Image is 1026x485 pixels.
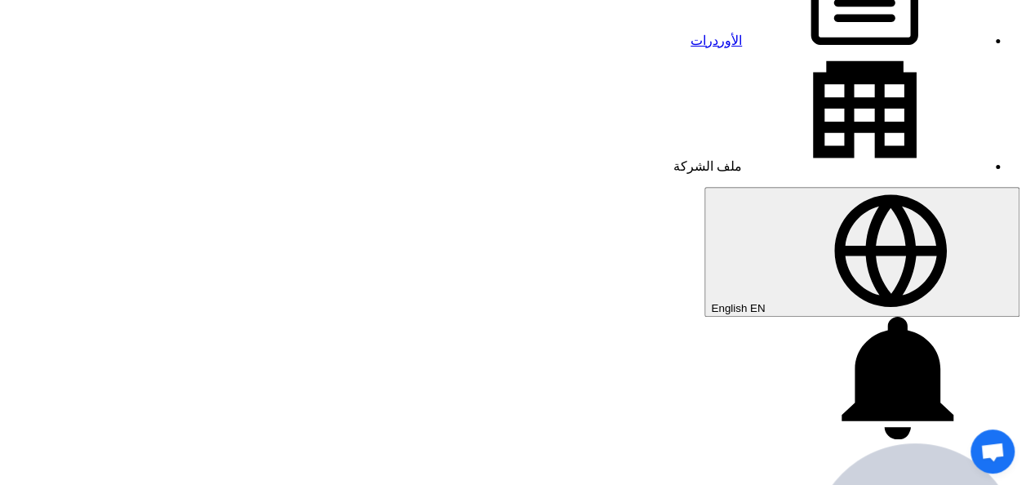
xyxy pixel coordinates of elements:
button: English EN [704,187,1019,317]
a: ملف الشركة [673,159,987,173]
span: English [711,302,747,314]
div: Open chat [970,429,1015,474]
span: EN [750,302,766,314]
a: الأوردرات [691,33,987,47]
